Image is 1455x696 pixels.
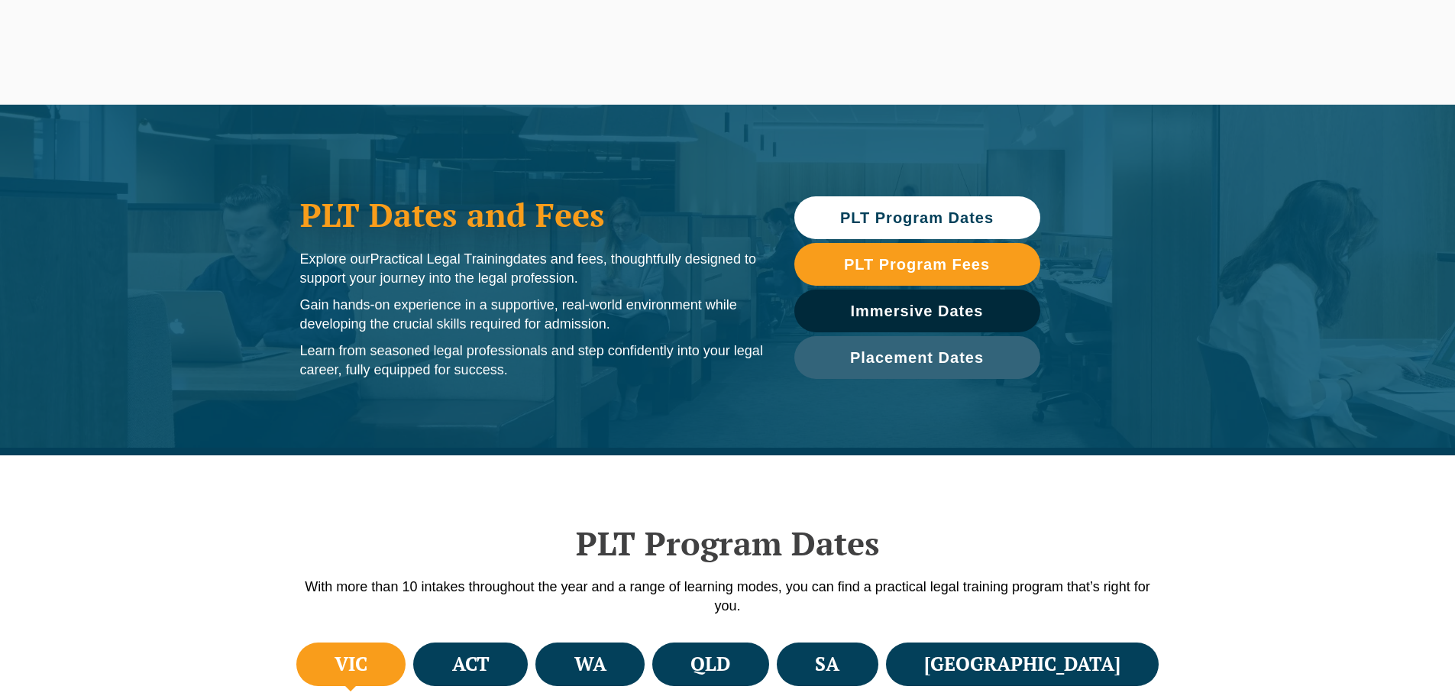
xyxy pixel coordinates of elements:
h4: ACT [452,652,490,677]
span: Practical Legal Training [370,251,513,267]
span: Placement Dates [850,350,984,365]
p: Learn from seasoned legal professionals and step confidently into your legal career, fully equipp... [300,342,764,380]
h4: [GEOGRAPHIC_DATA] [924,652,1120,677]
h4: QLD [690,652,730,677]
a: Placement Dates [794,336,1040,379]
p: Explore our dates and fees, thoughtfully designed to support your journey into the legal profession. [300,250,764,288]
span: PLT Program Dates [840,210,994,225]
h4: WA [574,652,606,677]
a: PLT Program Fees [794,243,1040,286]
h2: PLT Program Dates [293,524,1163,562]
h1: PLT Dates and Fees [300,196,764,234]
h4: SA [815,652,839,677]
h4: VIC [335,652,367,677]
p: Gain hands-on experience in a supportive, real-world environment while developing the crucial ski... [300,296,764,334]
p: With more than 10 intakes throughout the year and a range of learning modes, you can find a pract... [293,578,1163,616]
span: PLT Program Fees [844,257,990,272]
a: Immersive Dates [794,290,1040,332]
a: PLT Program Dates [794,196,1040,239]
span: Immersive Dates [851,303,984,319]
